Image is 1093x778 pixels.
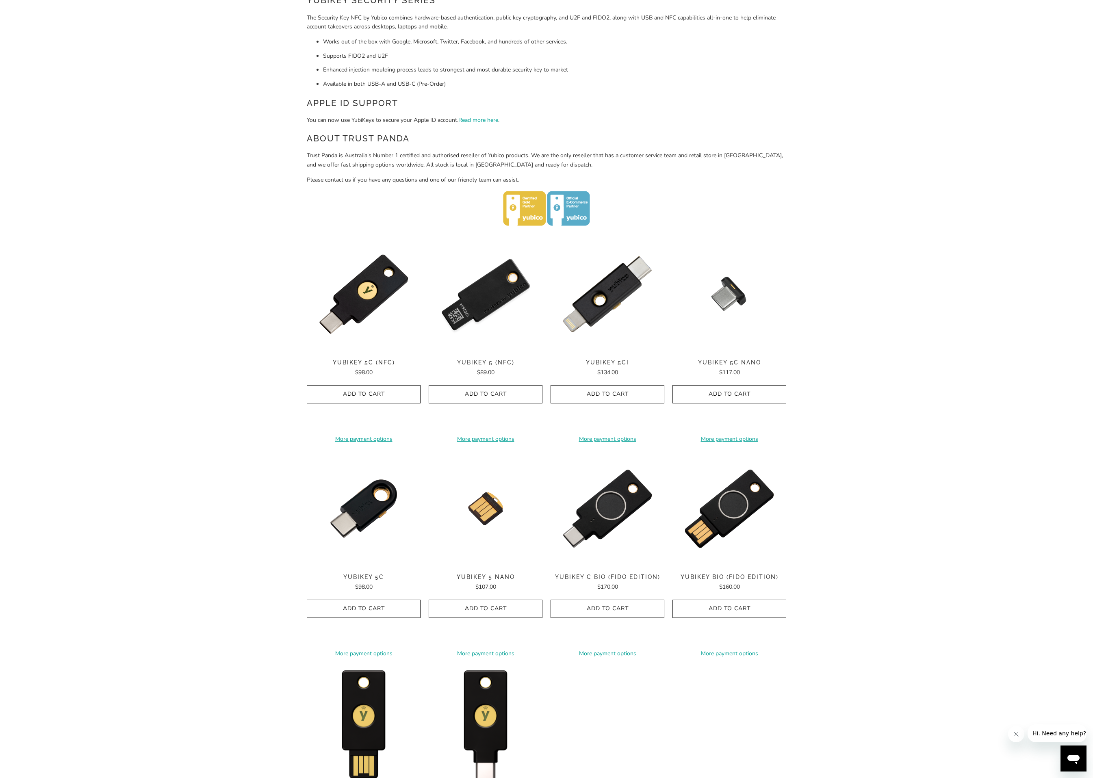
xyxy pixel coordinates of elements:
img: YubiKey 5Ci - Trust Panda [551,237,664,351]
span: YubiKey 5C [307,574,421,581]
img: YubiKey C Bio (FIDO Edition) - Trust Panda [551,452,664,566]
span: $98.00 [355,583,373,591]
span: Add to Cart [315,391,412,398]
li: Available in both USB-A and USB-C (Pre-Order) [323,80,786,89]
h2: About Trust Panda [307,132,786,145]
span: $134.00 [597,368,618,376]
iframe: Message from company [1028,724,1086,742]
a: YubiKey 5C (NFC) - Trust Panda YubiKey 5C (NFC) - Trust Panda [307,237,421,351]
button: Add to Cart [307,385,421,403]
img: YubiKey Bio (FIDO Edition) - Trust Panda [672,452,786,566]
a: YubiKey 5Ci $134.00 [551,359,664,377]
span: $160.00 [719,583,740,591]
a: More payment options [429,649,542,658]
p: Trust Panda is Australia's Number 1 certified and authorised reseller of Yubico products. We are ... [307,151,786,169]
span: YubiKey 5 Nano [429,574,542,581]
button: Add to Cart [429,385,542,403]
a: YubiKey 5 Nano - Trust Panda YubiKey 5 Nano - Trust Panda [429,452,542,566]
a: YubiKey Bio (FIDO Edition) - Trust Panda YubiKey Bio (FIDO Edition) - Trust Panda [672,452,786,566]
span: $170.00 [597,583,618,591]
iframe: Close message [1008,726,1024,742]
a: More payment options [307,649,421,658]
a: YubiKey 5C Nano $117.00 [672,359,786,377]
span: Add to Cart [315,605,412,612]
a: YubiKey C Bio (FIDO Edition) $170.00 [551,574,664,592]
a: More payment options [307,435,421,444]
a: YubiKey 5 Nano $107.00 [429,574,542,592]
span: $117.00 [719,368,740,376]
span: $89.00 [477,368,494,376]
button: Add to Cart [551,600,664,618]
a: YubiKey C Bio (FIDO Edition) - Trust Panda YubiKey C Bio (FIDO Edition) - Trust Panda [551,452,664,566]
button: Add to Cart [307,600,421,618]
img: YubiKey 5 (NFC) - Trust Panda [429,237,542,351]
a: More payment options [551,649,664,658]
span: $98.00 [355,368,373,376]
span: YubiKey 5C (NFC) [307,359,421,366]
a: YubiKey Bio (FIDO Edition) $160.00 [672,574,786,592]
p: Please contact us if you have any questions and one of our friendly team can assist. [307,176,786,184]
span: Add to Cart [559,391,656,398]
li: Supports FIDO2 and U2F [323,52,786,61]
li: Works out of the box with Google, Microsoft, Twitter, Facebook, and hundreds of other services. [323,37,786,46]
iframe: Button to launch messaging window [1060,745,1086,771]
a: YubiKey 5 (NFC) - Trust Panda YubiKey 5 (NFC) - Trust Panda [429,237,542,351]
a: Read more here [458,116,498,124]
button: Add to Cart [672,385,786,403]
span: YubiKey 5 (NFC) [429,359,542,366]
span: YubiKey 5C Nano [672,359,786,366]
a: More payment options [429,435,542,444]
a: YubiKey 5C (NFC) $98.00 [307,359,421,377]
p: You can now use YubiKeys to secure your Apple ID account. . [307,116,786,125]
li: Enhanced injection moulding process leads to strongest and most durable security key to market [323,65,786,74]
span: Add to Cart [681,605,778,612]
span: YubiKey Bio (FIDO Edition) [672,574,786,581]
span: YubiKey 5Ci [551,359,664,366]
a: More payment options [551,435,664,444]
img: YubiKey 5C (NFC) - Trust Panda [307,237,421,351]
a: More payment options [672,649,786,658]
a: YubiKey 5Ci - Trust Panda YubiKey 5Ci - Trust Panda [551,237,664,351]
button: Add to Cart [551,385,664,403]
a: YubiKey 5C $98.00 [307,574,421,592]
a: YubiKey 5 (NFC) $89.00 [429,359,542,377]
span: Add to Cart [559,605,656,612]
span: $107.00 [475,583,496,591]
span: YubiKey C Bio (FIDO Edition) [551,574,664,581]
button: Add to Cart [672,600,786,618]
h2: Apple ID Support [307,97,786,110]
button: Add to Cart [429,600,542,618]
img: YubiKey 5C - Trust Panda [307,452,421,566]
img: YubiKey 5C Nano - Trust Panda [672,237,786,351]
span: Add to Cart [681,391,778,398]
a: YubiKey 5C - Trust Panda YubiKey 5C - Trust Panda [307,452,421,566]
span: Add to Cart [437,391,534,398]
a: YubiKey 5C Nano - Trust Panda YubiKey 5C Nano - Trust Panda [672,237,786,351]
p: The Security Key NFC by Yubico combines hardware-based authentication, public key cryptography, a... [307,13,786,32]
span: Add to Cart [437,605,534,612]
img: YubiKey 5 Nano - Trust Panda [429,452,542,566]
a: More payment options [672,435,786,444]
